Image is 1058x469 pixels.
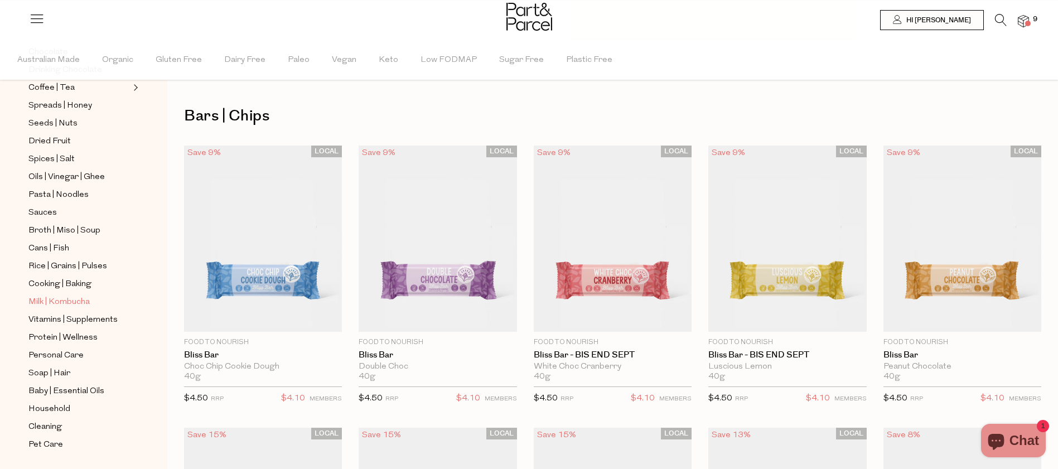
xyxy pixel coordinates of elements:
span: LOCAL [486,146,517,157]
span: Gluten Free [156,41,202,80]
a: Bliss Bar - BIS END SEPT [708,350,866,360]
a: Protein | Wellness [28,331,130,345]
span: 40g [359,372,375,382]
a: Rice | Grains | Pulses [28,259,130,273]
p: Food to Nourish [708,337,866,347]
span: LOCAL [836,146,867,157]
div: Save 9% [534,146,574,161]
span: LOCAL [661,428,692,439]
small: RRP [561,396,573,402]
span: $4.10 [631,391,655,406]
span: Milk | Kombucha [28,296,90,309]
span: 40g [184,372,201,382]
img: Part&Parcel [506,3,552,31]
span: 9 [1030,14,1040,25]
span: $4.50 [359,394,383,403]
span: Australian Made [17,41,80,80]
img: Bliss Bar [883,146,1041,332]
span: Plastic Free [566,41,612,80]
small: RRP [735,396,748,402]
a: Sauces [28,206,130,220]
div: Save 15% [534,428,579,443]
span: $4.50 [534,394,558,403]
a: Bliss Bar [359,350,516,360]
span: Dried Fruit [28,135,71,148]
span: Broth | Miso | Soup [28,224,100,238]
div: Save 15% [359,428,404,443]
p: Food to Nourish [359,337,516,347]
span: Oils | Vinegar | Ghee [28,171,105,184]
span: LOCAL [661,146,692,157]
div: Peanut Chocolate [883,362,1041,372]
a: Cleaning [28,420,130,434]
a: Bliss Bar - BIS END SEPT [534,350,692,360]
span: Vitamins | Supplements [28,313,118,327]
span: Sugar Free [499,41,544,80]
a: Milk | Kombucha [28,295,130,309]
small: RRP [385,396,398,402]
span: $4.50 [708,394,732,403]
div: Save 13% [708,428,754,443]
span: Cooking | Baking [28,278,91,291]
div: Save 8% [883,428,924,443]
span: Keto [379,41,398,80]
a: Spreads | Honey [28,99,130,113]
span: Spices | Salt [28,153,75,166]
a: Baby | Essential Oils [28,384,130,398]
a: Bliss Bar [883,350,1041,360]
a: Soap | Hair [28,366,130,380]
span: Dairy Free [224,41,265,80]
a: Oils | Vinegar | Ghee [28,170,130,184]
span: Spreads | Honey [28,99,92,113]
small: MEMBERS [659,396,692,402]
a: Seeds | Nuts [28,117,130,130]
inbox-online-store-chat: Shopify online store chat [978,424,1049,460]
a: Dried Fruit [28,134,130,148]
img: Bliss Bar [359,146,516,332]
p: Food to Nourish [883,337,1041,347]
a: Spices | Salt [28,152,130,166]
a: Cooking | Baking [28,277,130,291]
a: Hi [PERSON_NAME] [880,10,984,30]
small: MEMBERS [310,396,342,402]
span: LOCAL [486,428,517,439]
span: Hi [PERSON_NAME] [904,16,971,25]
a: 9 [1018,15,1029,27]
p: Food to Nourish [534,337,692,347]
a: Broth | Miso | Soup [28,224,130,238]
a: Household [28,402,130,416]
div: Save 9% [359,146,399,161]
span: LOCAL [836,428,867,439]
span: Pasta | Noodles [28,188,89,202]
div: Save 9% [184,146,224,161]
span: $4.10 [281,391,305,406]
img: Bliss Bar [184,146,342,332]
small: RRP [211,396,224,402]
span: Low FODMAP [421,41,477,80]
span: Vegan [332,41,356,80]
span: 40g [883,372,900,382]
span: $4.50 [184,394,208,403]
img: Bliss Bar - BIS END SEPT [534,146,692,332]
a: Pasta | Noodles [28,188,130,202]
small: RRP [910,396,923,402]
div: Save 9% [708,146,748,161]
span: Cans | Fish [28,242,69,255]
a: Pet Care [28,438,130,452]
span: $4.10 [806,391,830,406]
div: Save 9% [883,146,924,161]
span: Sauces [28,206,57,220]
a: Cans | Fish [28,241,130,255]
span: LOCAL [311,146,342,157]
span: Rice | Grains | Pulses [28,260,107,273]
span: Protein | Wellness [28,331,98,345]
div: Save 15% [184,428,230,443]
a: Vitamins | Supplements [28,313,130,327]
span: $4.50 [883,394,907,403]
button: Expand/Collapse Coffee | Tea [131,81,138,94]
a: Bliss Bar [184,350,342,360]
a: Coffee | Tea [28,81,130,95]
span: Paleo [288,41,310,80]
span: $4.10 [980,391,1004,406]
span: $4.10 [456,391,480,406]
